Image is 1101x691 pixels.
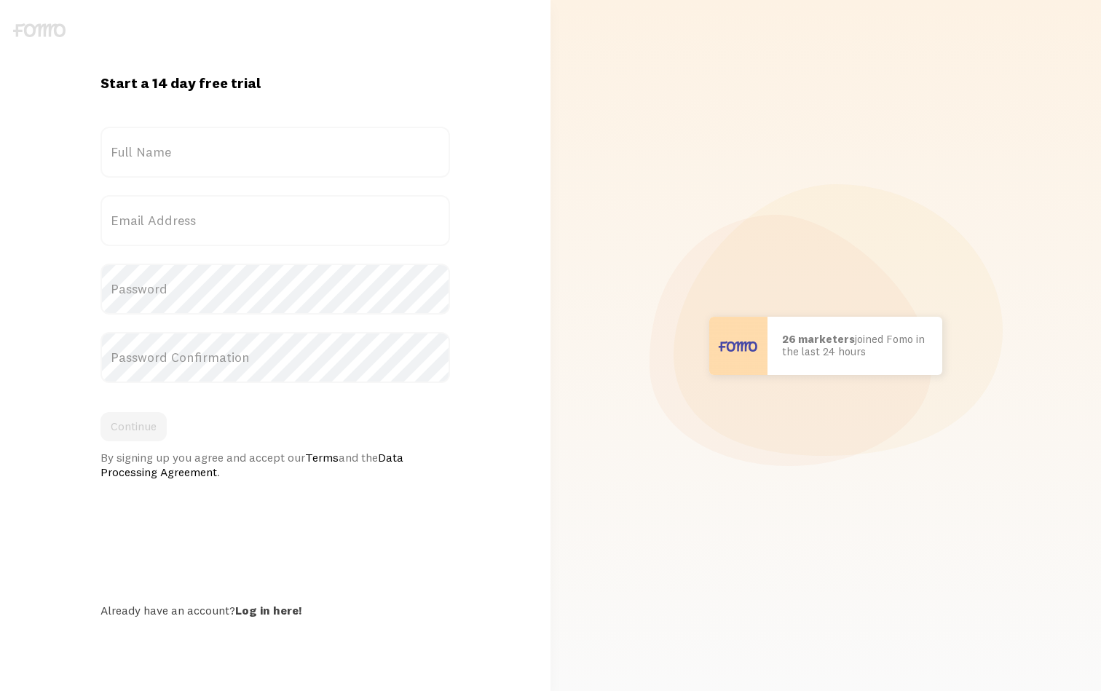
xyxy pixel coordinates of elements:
p: joined Fomo in the last 24 hours [782,333,928,358]
label: Password Confirmation [100,332,450,383]
label: Email Address [100,195,450,246]
label: Password [100,264,450,315]
a: Terms [305,450,339,465]
img: User avatar [709,317,767,375]
h1: Start a 14 day free trial [100,74,450,92]
div: By signing up you agree and accept our and the . [100,450,450,479]
div: Already have an account? [100,603,450,617]
a: Log in here! [235,603,301,617]
label: Full Name [100,127,450,178]
img: fomo-logo-gray-b99e0e8ada9f9040e2984d0d95b3b12da0074ffd48d1e5cb62ac37fc77b0b268.svg [13,23,66,37]
a: Data Processing Agreement [100,450,403,479]
b: 26 marketers [782,332,855,346]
